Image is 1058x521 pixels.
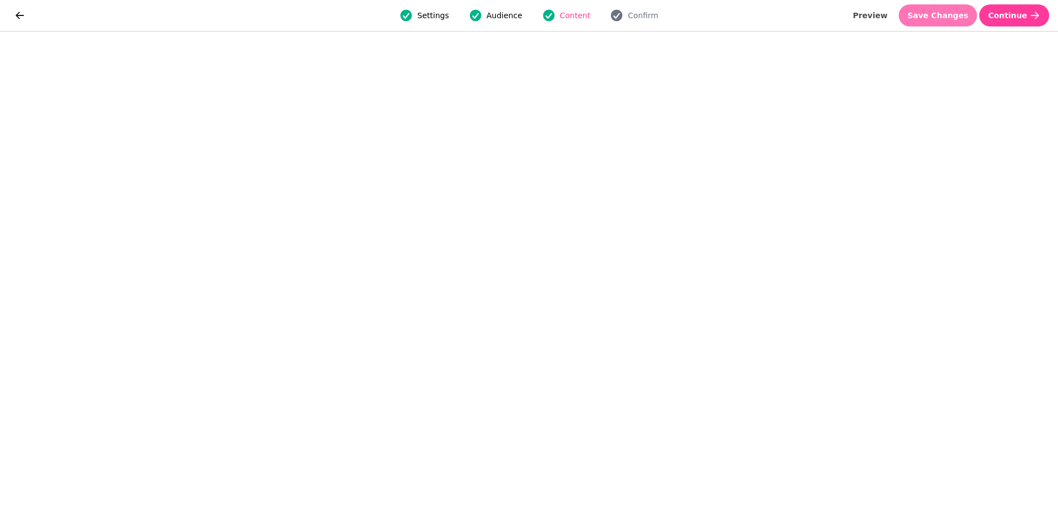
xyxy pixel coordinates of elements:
span: Content [560,10,591,21]
span: Confirm [628,10,658,21]
span: Preview [853,12,888,19]
span: Settings [417,10,449,21]
button: go back [9,4,31,26]
button: Save Changes [899,4,978,26]
span: Continue [988,12,1027,19]
button: Preview [844,4,897,26]
button: Continue [979,4,1049,26]
span: Audience [487,10,522,21]
span: Save Changes [908,12,969,19]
